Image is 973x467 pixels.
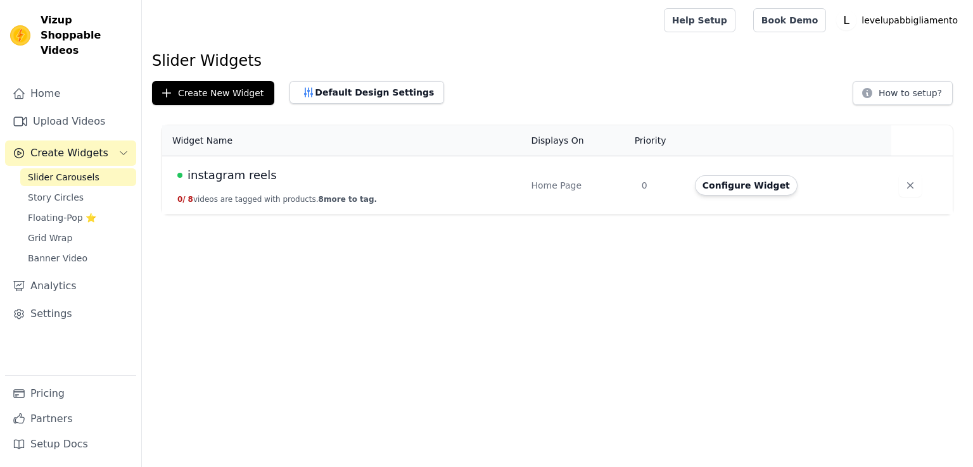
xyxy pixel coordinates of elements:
[28,191,84,204] span: Story Circles
[5,140,136,166] button: Create Widgets
[843,14,849,27] text: L
[664,8,735,32] a: Help Setup
[5,301,136,327] a: Settings
[289,81,444,104] button: Default Design Settings
[177,173,182,178] span: Live Published
[28,232,72,244] span: Grid Wrap
[20,229,136,247] a: Grid Wrap
[899,174,922,197] button: Delete widget
[162,125,523,156] th: Widget Name
[20,249,136,267] a: Banner Video
[152,51,963,71] h1: Slider Widgets
[753,8,826,32] a: Book Demo
[836,9,963,32] button: L levelupabbigliamento
[20,168,136,186] a: Slider Carousels
[28,211,96,224] span: Floating-Pop ⭐
[177,195,186,204] span: 0 /
[856,9,963,32] p: levelupabbigliamento
[531,179,626,192] div: Home Page
[28,171,99,184] span: Slider Carousels
[634,125,687,156] th: Priority
[5,81,136,106] a: Home
[41,13,131,58] span: Vizup Shoppable Videos
[634,156,687,215] td: 0
[5,406,136,432] a: Partners
[152,81,274,105] button: Create New Widget
[28,252,87,265] span: Banner Video
[20,189,136,206] a: Story Circles
[853,90,953,102] a: How to setup?
[188,195,193,204] span: 8
[10,25,30,46] img: Vizup
[5,381,136,406] a: Pricing
[853,81,953,105] button: How to setup?
[20,209,136,227] a: Floating-Pop ⭐
[5,273,136,299] a: Analytics
[177,194,377,204] button: 0/ 8videos are tagged with products.8more to tag.
[30,146,108,161] span: Create Widgets
[188,166,277,184] span: instagram reels
[5,109,136,134] a: Upload Videos
[319,195,377,204] span: 8 more to tag.
[523,125,633,156] th: Displays On
[695,175,798,196] button: Configure Widget
[5,432,136,457] a: Setup Docs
